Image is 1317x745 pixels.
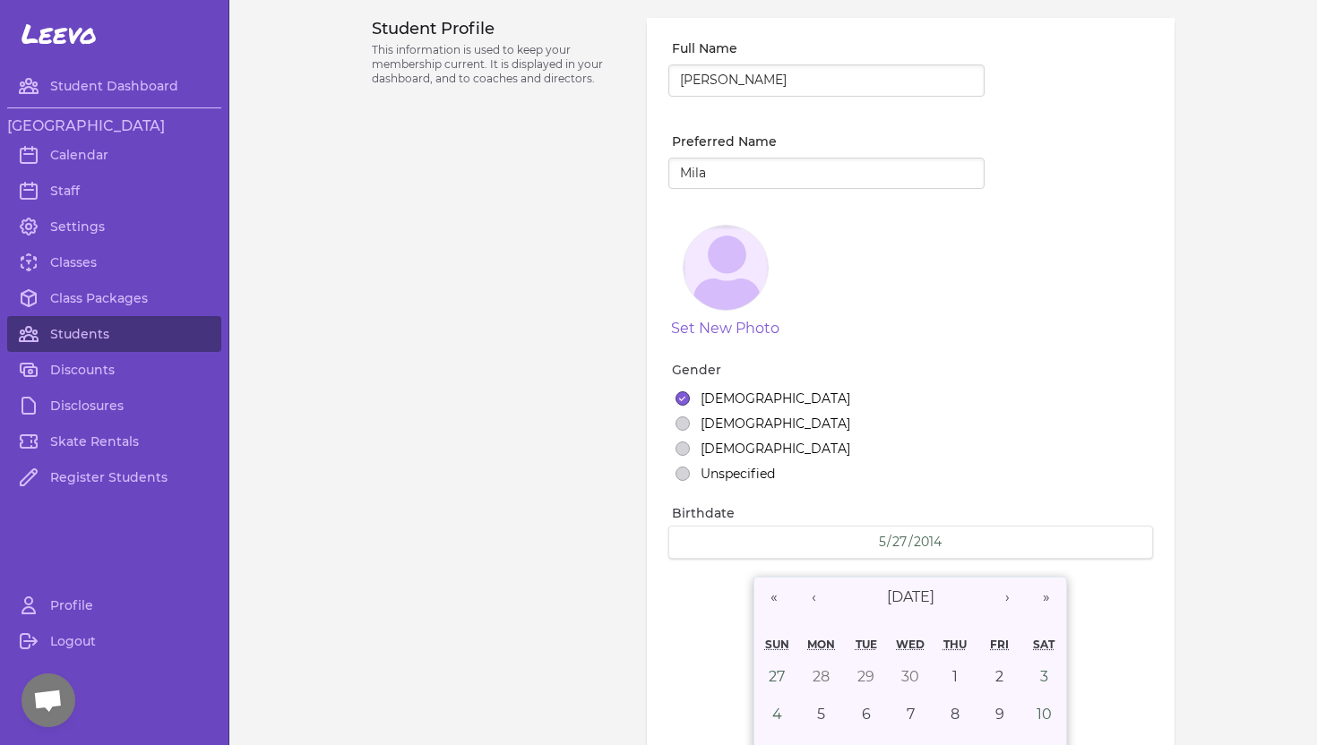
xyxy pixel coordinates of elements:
[7,68,221,104] a: Student Dashboard
[7,459,221,495] a: Register Students
[952,668,958,685] abbr: May 1, 2014
[772,706,782,723] abbr: May 4, 2014
[977,696,1022,733] button: May 9, 2014
[844,658,889,696] button: April 29, 2014
[7,116,221,137] h3: [GEOGRAPHIC_DATA]
[951,706,960,723] abbr: May 8, 2014
[372,18,625,39] h3: Student Profile
[908,533,913,551] span: /
[672,504,1153,522] label: Birthdate
[977,658,1022,696] button: May 2, 2014
[1037,706,1052,723] abbr: May 10, 2014
[878,534,887,551] input: MM
[754,658,799,696] button: April 27, 2014
[1022,658,1067,696] button: May 3, 2014
[844,696,889,733] button: May 6, 2014
[1040,668,1048,685] abbr: May 3, 2014
[888,696,933,733] button: May 7, 2014
[896,638,925,651] abbr: Wednesday
[857,668,874,685] abbr: April 29, 2014
[701,415,850,432] label: [DEMOGRAPHIC_DATA]
[1033,638,1054,651] abbr: Saturday
[799,658,844,696] button: April 28, 2014
[7,388,221,424] a: Disclosures
[907,706,915,723] abbr: May 7, 2014
[372,43,625,86] p: This information is used to keep your membership current. It is displayed in your dashboard, and ...
[769,668,785,685] abbr: April 27, 2014
[754,578,794,617] button: «
[817,706,825,723] abbr: May 5, 2014
[1027,578,1066,617] button: »
[887,588,934,605] span: [DATE]
[862,706,871,723] abbr: May 6, 2014
[887,533,891,551] span: /
[701,440,850,458] label: [DEMOGRAPHIC_DATA]
[995,706,1004,723] abbr: May 9, 2014
[672,133,985,150] label: Preferred Name
[765,638,789,651] abbr: Sunday
[943,638,967,651] abbr: Thursday
[7,587,221,623] a: Profile
[672,39,985,57] label: Full Name
[754,696,799,733] button: May 4, 2014
[672,361,1153,379] label: Gender
[701,465,775,483] label: Unspecified
[794,578,833,617] button: ‹
[701,390,850,407] label: [DEMOGRAPHIC_DATA]
[933,696,977,733] button: May 8, 2014
[7,316,221,352] a: Students
[891,534,908,551] input: DD
[22,673,75,727] a: Open chat
[856,638,877,651] abbr: Tuesday
[7,424,221,459] a: Skate Rentals
[22,18,97,50] span: Leevo
[7,352,221,388] a: Discounts
[1022,696,1067,733] button: May 10, 2014
[7,209,221,244] a: Settings
[7,244,221,280] a: Classes
[7,280,221,316] a: Class Packages
[671,318,779,339] button: Set New Photo
[7,173,221,209] a: Staff
[7,137,221,173] a: Calendar
[7,623,221,659] a: Logout
[901,668,919,685] abbr: April 30, 2014
[933,658,977,696] button: May 1, 2014
[990,638,1009,651] abbr: Friday
[987,578,1027,617] button: ›
[807,638,835,651] abbr: Monday
[668,64,985,97] input: Richard Button
[813,668,830,685] abbr: April 28, 2014
[799,696,844,733] button: May 5, 2014
[995,668,1003,685] abbr: May 2, 2014
[668,158,985,190] input: Richard
[913,534,943,551] input: YYYY
[833,578,987,617] button: [DATE]
[888,658,933,696] button: April 30, 2014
